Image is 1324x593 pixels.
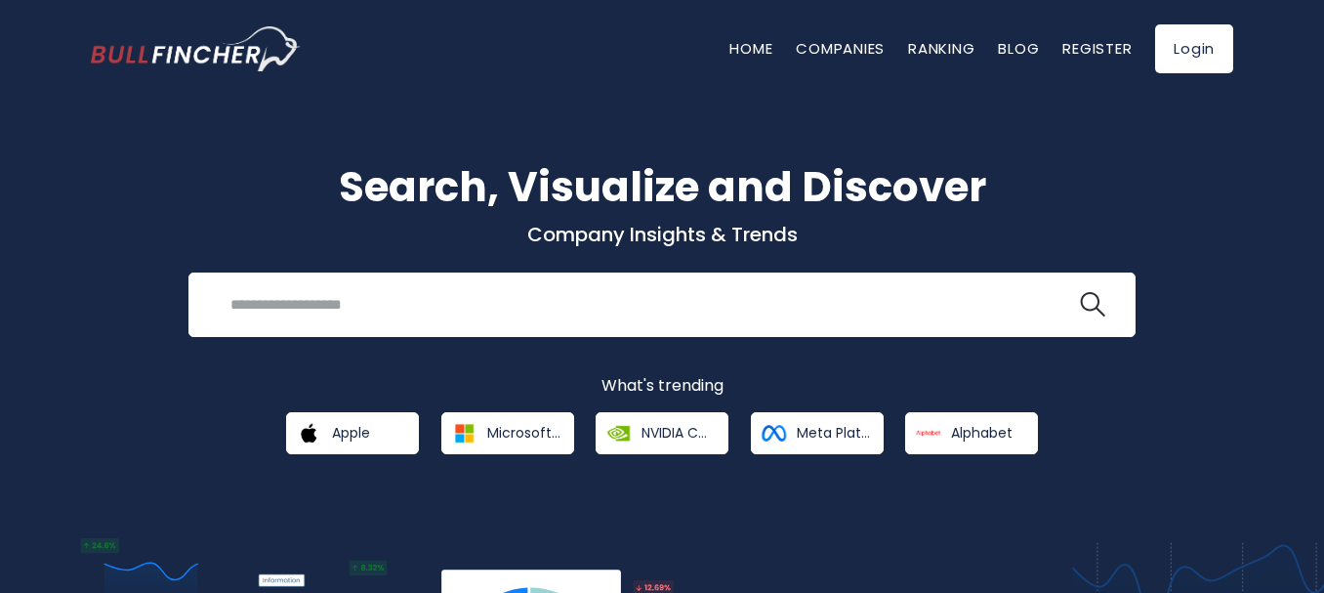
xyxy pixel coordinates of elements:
[441,412,574,454] a: Microsoft Corporation
[905,412,1038,454] a: Alphabet
[951,424,1013,442] span: Alphabet
[91,26,301,71] a: Go to homepage
[751,412,884,454] a: Meta Platforms
[908,38,974,59] a: Ranking
[998,38,1039,59] a: Blog
[596,412,728,454] a: NVIDIA Corporation
[91,26,301,71] img: bullfincher logo
[641,424,715,442] span: NVIDIA Corporation
[729,38,772,59] a: Home
[1062,38,1132,59] a: Register
[286,412,419,454] a: Apple
[797,424,870,442] span: Meta Platforms
[91,376,1233,397] p: What's trending
[796,38,885,59] a: Companies
[91,222,1233,247] p: Company Insights & Trends
[1155,24,1233,73] a: Login
[487,424,560,442] span: Microsoft Corporation
[1080,292,1105,318] img: search icon
[91,156,1233,218] h1: Search, Visualize and Discover
[332,424,370,442] span: Apple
